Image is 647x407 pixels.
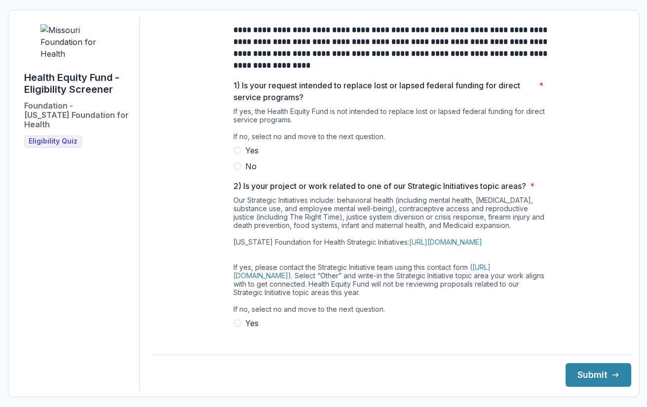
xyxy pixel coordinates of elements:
[245,317,259,329] span: Yes
[24,72,131,95] h1: Health Equity Fund - Eligibility Screener
[233,107,549,145] div: If yes, the Health Equity Fund is not intended to replace lost or lapsed federal funding for dire...
[24,101,131,130] h2: Foundation - [US_STATE] Foundation for Health
[233,263,491,280] a: [URL][DOMAIN_NAME]
[233,196,549,317] div: Our Strategic Initiatives include: behavioral health (including mental health, [MEDICAL_DATA], su...
[245,160,257,172] span: No
[566,363,631,387] button: Submit
[40,24,114,60] img: Missouri Foundation for Health
[233,79,535,103] p: 1) Is your request intended to replace lost or lapsed federal funding for direct service programs?
[245,145,259,156] span: Yes
[29,137,77,146] span: Eligibility Quiz
[233,180,526,192] p: 2) Is your project or work related to one of our Strategic Initiatives topic areas?
[409,238,482,246] a: [URL][DOMAIN_NAME]
[245,333,257,345] span: No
